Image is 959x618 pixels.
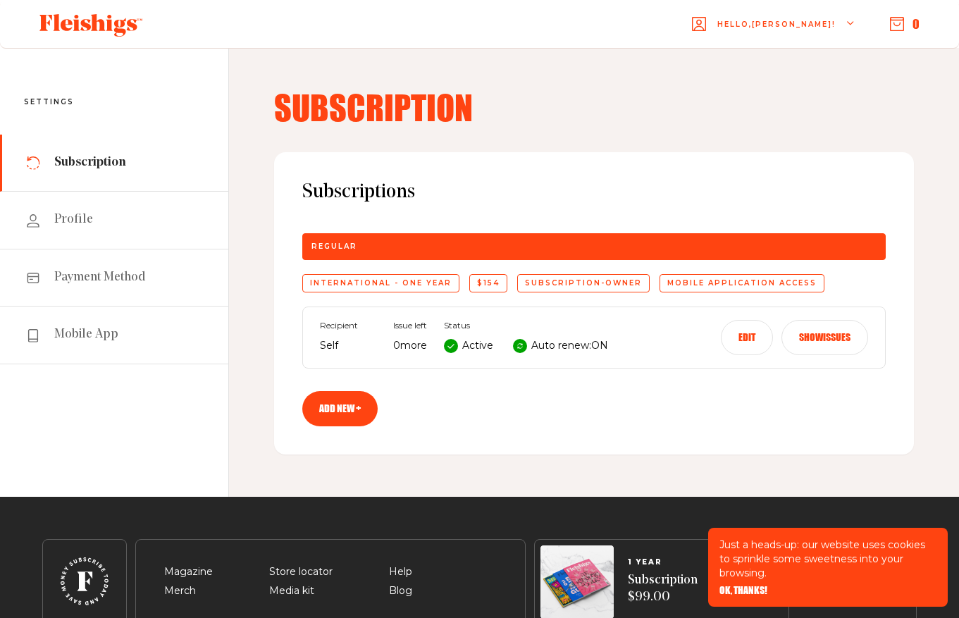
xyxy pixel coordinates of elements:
button: OK, THANKS! [719,586,767,595]
p: Active [462,338,493,354]
p: Auto renew: ON [531,338,608,354]
span: Profile [54,211,93,228]
span: Blog [389,583,412,600]
button: 0 [890,16,920,32]
a: Merch [164,584,196,597]
div: $154 [469,274,507,292]
button: Edit [721,320,773,355]
span: Payment Method [54,269,146,286]
p: 0 more [393,338,427,354]
div: subscription-owner [517,274,650,292]
span: Hello, [PERSON_NAME] ! [717,19,836,52]
h4: Subscription [274,90,914,124]
span: Media kit [269,583,314,600]
span: Help [389,564,412,581]
a: Add new + [302,391,378,426]
a: Store locator [269,565,333,578]
a: Blog [389,584,412,597]
div: International - One Year [302,274,459,292]
span: Merch [164,583,196,600]
span: Status [444,321,608,330]
span: Mobile App [54,326,118,343]
span: 1 YEAR [628,558,698,567]
span: Magazine [164,564,213,581]
p: Self [320,338,376,354]
button: Showissues [781,320,868,355]
span: Store locator [269,564,333,581]
span: Subscriptions [302,180,886,205]
span: Recipient [320,321,376,330]
span: Subscription [54,154,126,171]
a: Magazine [164,565,213,578]
span: Subscription $99.00 [628,572,698,607]
p: Just a heads-up: our website uses cookies to sprinkle some sweetness into your browsing. [719,538,936,580]
a: Media kit [269,584,314,597]
a: Help [389,565,412,578]
div: Regular [302,233,886,260]
span: Issue left [393,321,427,330]
div: Mobile application access [660,274,824,292]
